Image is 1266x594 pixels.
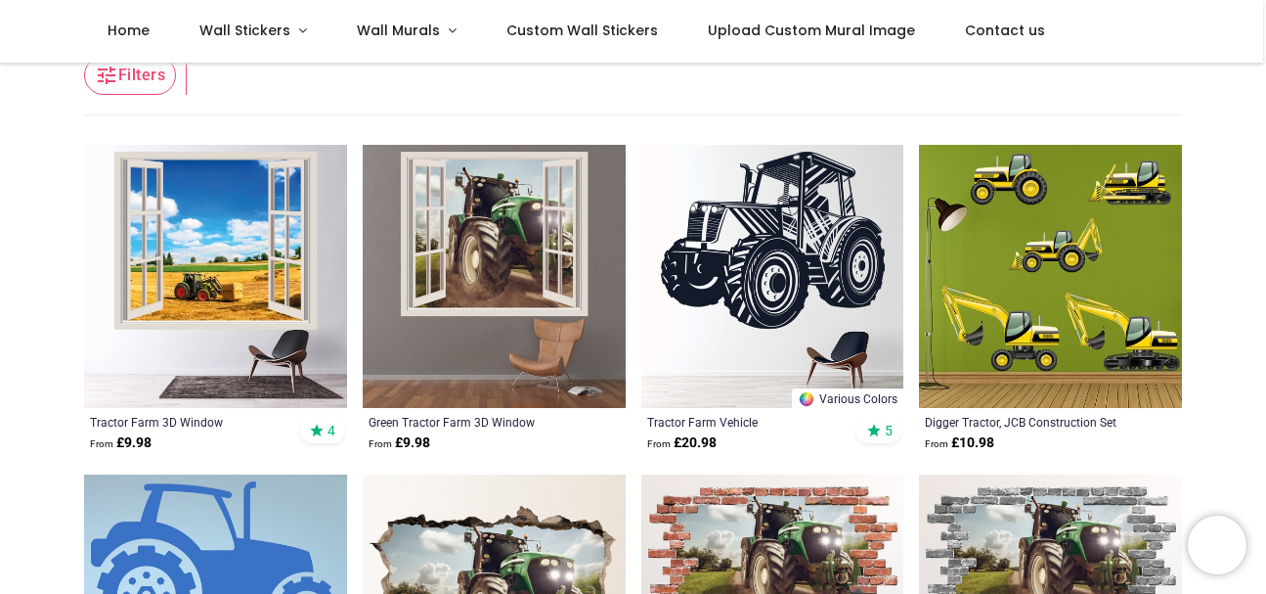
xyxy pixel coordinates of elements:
img: Digger Tractor, JCB Construction Wall Sticker Set [919,145,1182,408]
img: Tractor Farm Vehicle Wall Sticker [641,145,904,408]
img: Green Tractor Farm 3D Window Wall Sticker [363,145,626,408]
span: Wall Murals [357,21,440,40]
strong: £ 9.98 [369,434,430,453]
span: Home [108,21,150,40]
iframe: Brevo live chat [1188,516,1246,574]
a: Digger Tractor, JCB Construction Set [925,414,1125,430]
a: Tractor Farm 3D Window [90,414,290,430]
span: Wall Stickers [199,21,290,40]
strong: £ 20.98 [647,434,717,453]
span: 4 [327,422,335,439]
span: Custom Wall Stickers [506,21,658,40]
span: Contact us [965,21,1045,40]
a: Green Tractor Farm 3D Window [369,414,569,430]
button: Filters [84,56,176,95]
span: From [647,438,671,449]
a: Various Colors [792,388,903,408]
img: Tractor Farm 3D Window Wall Sticker [84,145,347,408]
a: Tractor Farm Vehicle [647,414,848,430]
span: Upload Custom Mural Image [708,21,915,40]
span: From [925,438,948,449]
strong: £ 9.98 [90,434,152,453]
span: 5 [885,422,893,439]
span: From [90,438,113,449]
span: From [369,438,392,449]
img: Color Wheel [798,390,815,408]
strong: £ 10.98 [925,434,994,453]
